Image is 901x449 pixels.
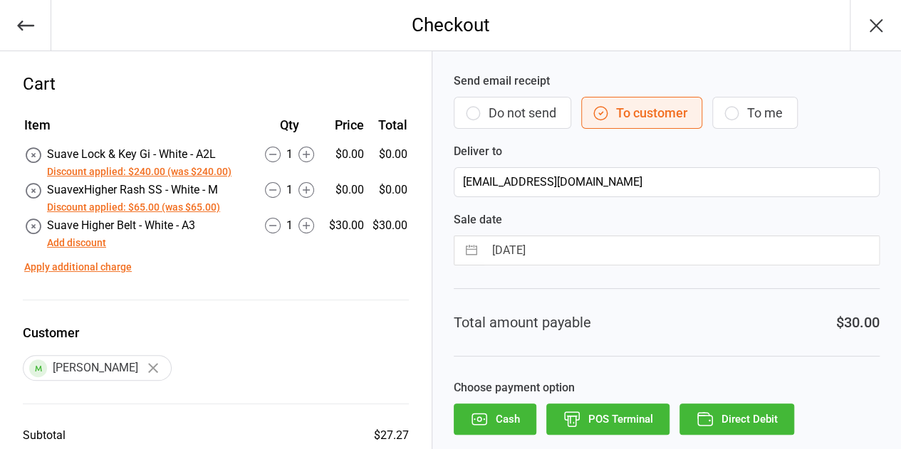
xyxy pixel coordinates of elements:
[374,427,409,444] div: $27.27
[546,403,670,435] button: POS Terminal
[325,181,364,199] div: $0.00
[255,181,325,199] div: 1
[23,355,172,381] div: [PERSON_NAME]
[454,403,536,435] button: Cash
[255,115,325,144] th: Qty
[370,146,407,180] td: $0.00
[255,217,325,234] div: 1
[454,211,880,228] label: Sale date
[47,147,216,161] span: Suave Lock & Key Gi - White - A2L
[325,217,364,234] div: $30.00
[370,217,407,251] td: $30.00
[454,312,591,333] div: Total amount payable
[712,97,798,129] button: To me
[47,183,218,196] span: SuavexHigher Rash SS - White - M
[47,200,220,215] button: Discount applied: $65.00 (was $65.00)
[370,181,407,216] td: $0.00
[47,164,231,179] button: Discount applied: $240.00 (was $240.00)
[47,218,195,232] span: Suave Higher Belt - White - A3
[23,71,409,97] div: Cart
[836,312,880,333] div: $30.00
[454,97,571,129] button: Do not send
[679,403,794,435] button: Direct Debit
[325,146,364,163] div: $0.00
[23,323,409,342] label: Customer
[255,146,325,163] div: 1
[454,379,880,396] label: Choose payment option
[454,73,880,90] label: Send email receipt
[24,115,254,144] th: Item
[24,260,132,275] button: Apply additional charge
[23,427,66,444] div: Subtotal
[47,236,106,250] button: Add discount
[581,97,702,129] button: To customer
[454,143,880,160] label: Deliver to
[454,167,880,197] input: Customer Email
[370,115,407,144] th: Total
[325,115,364,134] div: Price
